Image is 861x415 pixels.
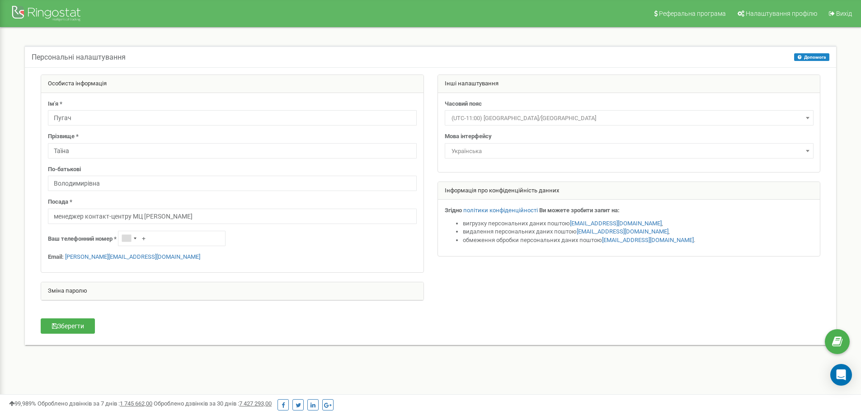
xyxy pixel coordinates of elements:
span: (UTC-11:00) Pacific/Midway [448,112,810,125]
span: Українська [445,143,814,159]
label: Ваш телефонний номер * [48,235,117,243]
input: По-батькові [48,176,417,191]
span: Реферальна програма [659,10,726,17]
span: (UTC-11:00) Pacific/Midway [445,110,814,126]
strong: Email: [48,253,64,260]
h5: Персональні налаштування [32,53,126,61]
div: Особиста інформація [41,75,423,93]
span: Налаштування профілю [746,10,817,17]
div: Open Intercom Messenger [830,364,852,386]
span: Оброблено дзвінків за 7 днів : [38,400,152,407]
li: вигрузку персональних даних поштою , [463,219,814,228]
u: 1 745 662,00 [120,400,152,407]
div: Інші налаштування [438,75,820,93]
a: політики конфіденційності [463,207,538,214]
li: обмеження обробки персональних даних поштою . [463,236,814,245]
input: Прізвище [48,143,417,159]
li: видалення персональних даних поштою , [463,228,814,236]
label: Ім'я * [48,100,62,108]
div: Telephone country code [118,231,139,246]
div: Інформація про конфіденційність данних [438,182,820,200]
input: Посада [48,209,417,224]
u: 7 427 293,00 [239,400,272,407]
span: 99,989% [9,400,36,407]
a: [PERSON_NAME][EMAIL_ADDRESS][DOMAIN_NAME] [65,253,200,260]
button: Зберегти [41,318,95,334]
strong: Згідно [445,207,462,214]
label: По-батькові [48,165,81,174]
span: Українська [448,145,810,158]
label: Мова інтерфейсу [445,132,492,141]
input: Ім'я [48,110,417,126]
div: Зміна паролю [41,282,423,300]
a: [EMAIL_ADDRESS][DOMAIN_NAME] [570,220,662,227]
input: +1-800-555-55-55 [118,231,226,246]
label: Посада * [48,198,72,206]
strong: Ви можете зробити запит на: [539,207,620,214]
a: [EMAIL_ADDRESS][DOMAIN_NAME] [577,228,668,235]
span: Вихід [836,10,852,17]
label: Прізвище * [48,132,79,141]
span: Оброблено дзвінків за 30 днів : [154,400,272,407]
a: [EMAIL_ADDRESS][DOMAIN_NAME] [602,237,694,243]
button: Допомога [794,53,829,61]
label: Часовий пояс [445,100,482,108]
